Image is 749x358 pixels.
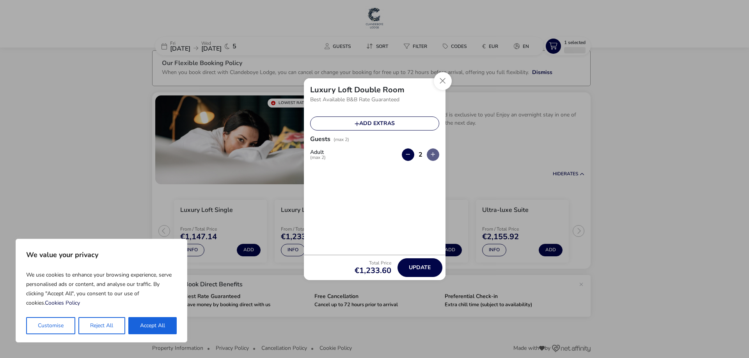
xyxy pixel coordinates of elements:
[434,72,452,90] button: Close
[78,317,125,334] button: Reject All
[310,116,439,131] button: Add extras
[398,258,442,277] button: Update
[26,267,177,311] p: We use cookies to enhance your browsing experience, serve personalised ads or content, and analys...
[355,261,391,265] p: Total Price
[16,239,187,342] div: We value your privacy
[409,265,431,270] span: Update
[26,247,177,263] p: We value your privacy
[310,94,439,106] p: Best Available B&B Rate Guaranteed
[45,299,80,307] a: Cookies Policy
[310,135,330,153] h2: Guests
[355,267,391,275] span: €1,233.60
[26,317,75,334] button: Customise
[128,317,177,334] button: Accept All
[310,155,326,160] span: (max 2)
[334,136,349,143] span: (max 2)
[310,85,405,95] h2: Luxury Loft Double Room
[310,150,332,160] label: Adult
